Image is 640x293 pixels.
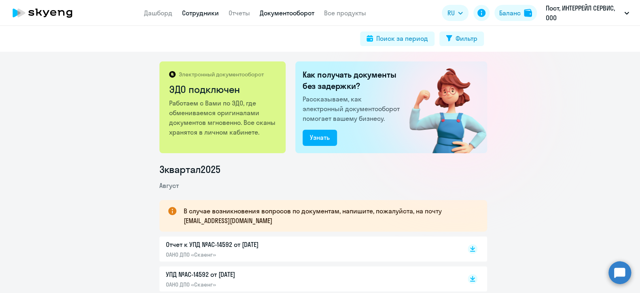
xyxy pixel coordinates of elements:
a: Сотрудники [182,9,219,17]
p: Пост, ИНТЕРРЕЙЛ СЕРВИС, ООО [546,3,621,23]
button: Балансbalance [494,5,537,21]
p: ОАНО ДПО «Скаенг» [166,251,336,258]
li: 3 квартал 2025 [159,163,487,176]
div: Поиск за период [376,34,428,43]
img: connected [396,61,487,153]
a: Все продукты [324,9,366,17]
a: Отчеты [229,9,250,17]
a: Отчет к УПД №AC-14592 от [DATE]ОАНО ДПО «Скаенг» [166,240,451,258]
p: В случае возникновения вопросов по документам, напишите, пожалуйста, на почту [EMAIL_ADDRESS][DOM... [184,206,473,226]
button: Поиск за период [360,32,434,46]
a: Дашборд [144,9,172,17]
p: УПД №AC-14592 от [DATE] [166,270,336,279]
button: Узнать [303,130,337,146]
p: Отчет к УПД №AC-14592 от [DATE] [166,240,336,249]
div: Фильтр [456,34,477,43]
img: balance [524,9,532,17]
p: Рассказываем, как электронный документооборот помогает вашему бизнесу. [303,94,403,123]
p: Работаем с Вами по ЭДО, где обмениваемся оригиналами документов мгновенно. Все сканы хранятся в л... [169,98,277,137]
p: Электронный документооборот [179,71,264,78]
h2: Как получать документы без задержки? [303,69,403,92]
a: Документооборот [260,9,314,17]
button: RU [442,5,468,21]
p: ОАНО ДПО «Скаенг» [166,281,336,288]
span: Август [159,181,179,190]
div: Узнать [310,133,330,142]
span: RU [447,8,455,18]
a: УПД №AC-14592 от [DATE]ОАНО ДПО «Скаенг» [166,270,451,288]
button: Фильтр [439,32,484,46]
div: Баланс [499,8,521,18]
h2: ЭДО подключен [169,83,277,96]
button: Пост, ИНТЕРРЕЙЛ СЕРВИС, ООО [542,3,633,23]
